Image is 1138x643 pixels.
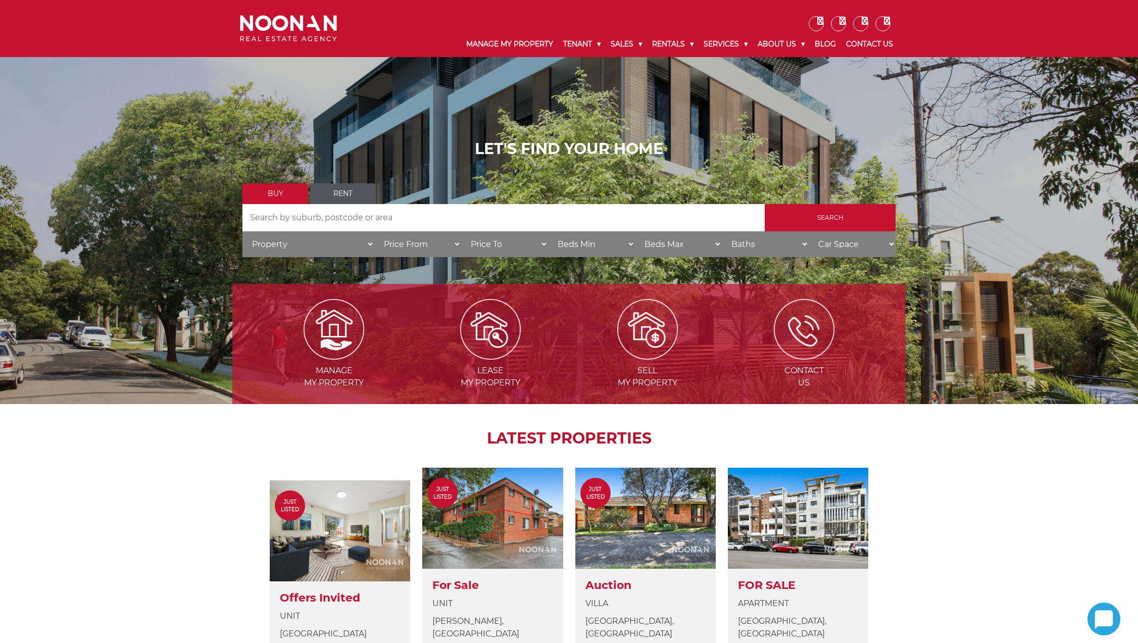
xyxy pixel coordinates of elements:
span: Sell my Property [570,365,725,389]
input: Search by suburb, postcode or area [242,204,765,231]
a: Rentals [647,31,699,57]
a: Sales [606,31,647,57]
a: Contact Us [841,31,898,57]
a: About Us [753,31,810,57]
a: Services [699,31,753,57]
a: Manage My Property [461,31,558,57]
a: Managemy Property [257,324,411,387]
img: ICONS [774,299,834,360]
a: Rent [310,183,376,204]
a: Tenant [558,31,606,57]
img: Lease my property [460,299,521,360]
input: Search [765,204,896,231]
a: Buy [242,183,308,204]
span: Just Listed [427,485,458,501]
h1: LET'S FIND YOUR HOME [242,140,896,158]
img: Manage my Property [304,299,364,360]
span: Manage my Property [257,365,411,389]
span: Contact Us [727,365,881,389]
span: Just Listed [275,498,305,513]
img: Noonan Real Estate Agency [240,15,337,42]
a: Leasemy Property [413,324,568,387]
h2: LATEST PROPERTIES [258,429,880,448]
a: Sellmy Property [570,324,725,387]
a: ContactUs [727,324,881,387]
a: Blog [810,31,841,57]
span: Just Listed [580,485,611,501]
span: Lease my Property [413,365,568,389]
img: Sell my property [617,299,678,360]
